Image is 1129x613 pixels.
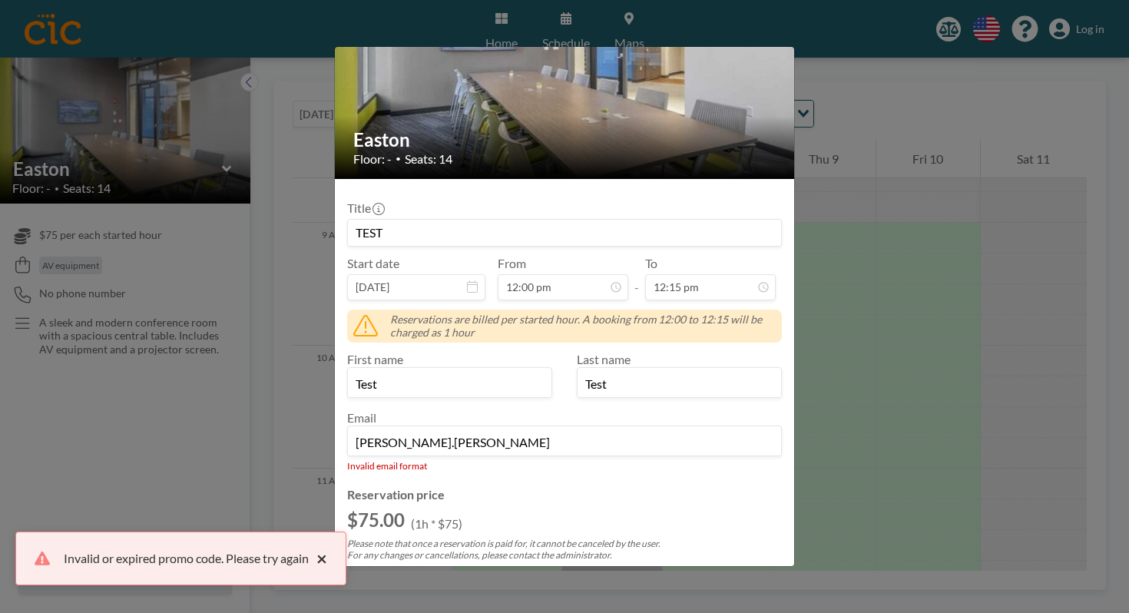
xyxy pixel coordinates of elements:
h2: Easton [353,128,777,151]
input: Email [348,429,781,456]
label: Last name [577,352,631,366]
h4: Reservation price [347,487,782,502]
button: close [309,549,327,568]
label: First name [347,352,403,366]
div: Invalid or expired promo code. Please try again [64,549,309,568]
label: From [498,256,526,271]
span: Seats: 14 [405,151,452,167]
p: (1h * $75) [411,516,462,532]
input: Last name [578,371,781,397]
input: Guest reservation [348,220,781,246]
label: Title [347,200,383,216]
label: Start date [347,256,399,271]
p: Please note that once a reservation is paid for, it cannot be canceled by the user. For any chang... [347,538,782,561]
span: Floor: - [353,151,392,167]
h2: $75.00 [347,509,405,532]
div: Invalid email format [347,460,782,472]
span: - [634,261,639,295]
span: • [396,153,401,164]
label: To [645,256,657,271]
span: Reservations are billed per started hour. A booking from 12:00 to 12:15 will be charged as 1 hour [390,313,776,340]
input: First name [348,371,551,397]
label: Email [347,410,376,425]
